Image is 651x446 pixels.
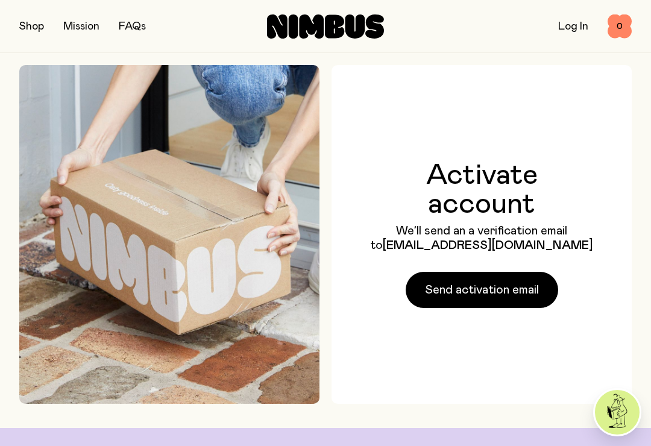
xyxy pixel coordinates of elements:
img: agent [595,390,640,435]
img: Picking up Nimbus mailer from doorstep [19,65,319,404]
a: Log In [558,21,588,32]
p: We’ll send an a verification email to [370,224,593,253]
span: Send activation email [425,281,539,298]
h1: Activate account [370,161,593,219]
button: Send activation email [406,272,558,308]
a: Mission [63,21,99,32]
button: 0 [608,14,632,39]
a: FAQs [119,21,146,32]
strong: [EMAIL_ADDRESS][DOMAIN_NAME] [383,239,593,251]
